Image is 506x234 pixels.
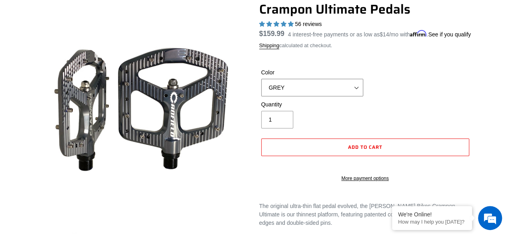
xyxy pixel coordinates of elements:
[4,152,152,180] textarea: Type your message and hit 'Enter'
[259,42,280,49] a: Shipping
[428,31,471,38] a: See if you qualify - Learn more about Affirm Financing (opens in modal)
[46,68,110,148] span: We're online!
[259,30,284,38] span: $159.99
[26,40,46,60] img: d_696896380_company_1647369064580_696896380
[259,42,471,50] div: calculated at checkout.
[261,100,363,109] label: Quantity
[261,175,469,182] a: More payment options
[261,138,469,156] button: Add to cart
[398,219,466,225] p: How may I help you today?
[380,31,389,38] span: $14
[288,28,471,39] p: 4 interest-free payments or as low as /mo with .
[410,30,427,37] span: Affirm
[295,21,322,27] span: 56 reviews
[348,143,382,151] span: Add to cart
[259,21,295,27] span: 4.95 stars
[54,45,146,55] div: Chat with us now
[259,2,471,17] h1: Crampon Ultimate Pedals
[398,211,466,218] div: We're Online!
[261,68,363,77] label: Color
[9,44,21,56] div: Navigation go back
[259,202,471,227] p: The original ultra-thin flat pedal evolved, the [PERSON_NAME] Bikes Crampon Ultimate is our thinn...
[131,4,150,23] div: Minimize live chat window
